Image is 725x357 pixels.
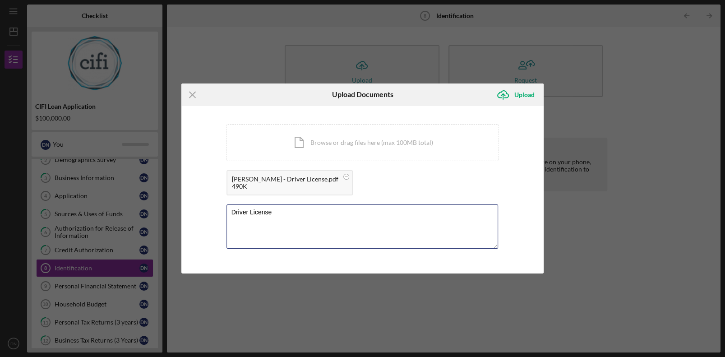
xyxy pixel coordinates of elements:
div: [PERSON_NAME] - Driver License.pdf [232,176,338,183]
h6: Upload Documents [332,90,393,98]
div: Upload [514,86,535,104]
textarea: Driver License [226,204,499,249]
div: 490K [232,183,338,190]
button: Upload [492,86,544,104]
